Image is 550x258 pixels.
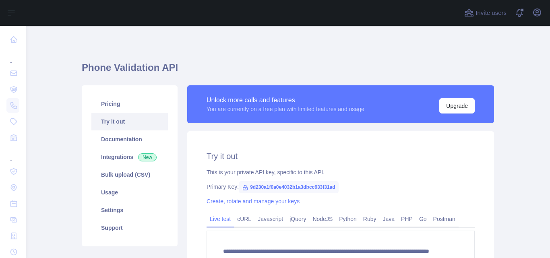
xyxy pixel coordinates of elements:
a: NodeJS [309,213,336,225]
div: This is your private API key, specific to this API. [207,168,475,176]
a: Create, rotate and manage your keys [207,198,300,204]
button: Upgrade [439,98,475,114]
a: Integrations New [91,148,168,166]
a: Pricing [91,95,168,113]
a: jQuery [286,213,309,225]
div: Unlock more calls and features [207,95,364,105]
span: 9d230a1f0a0e4032b1a3dbcc633f31ad [239,181,339,193]
a: Live test [207,213,234,225]
a: Settings [91,201,168,219]
a: Ruby [360,213,380,225]
h1: Phone Validation API [82,61,494,80]
h2: Try it out [207,151,475,162]
span: New [138,153,157,161]
a: cURL [234,213,254,225]
a: Go [416,213,430,225]
a: Javascript [254,213,286,225]
div: Primary Key: [207,183,475,191]
div: You are currently on a free plan with limited features and usage [207,105,364,113]
a: Documentation [91,130,168,148]
a: Java [380,213,398,225]
div: ... [6,147,19,163]
a: Try it out [91,113,168,130]
button: Invite users [463,6,508,19]
a: Usage [91,184,168,201]
a: Support [91,219,168,237]
a: Python [336,213,360,225]
a: Bulk upload (CSV) [91,166,168,184]
a: Postman [430,213,459,225]
a: PHP [398,213,416,225]
div: ... [6,48,19,64]
span: Invite users [476,8,507,18]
